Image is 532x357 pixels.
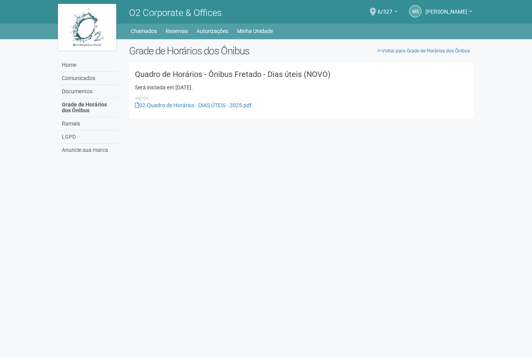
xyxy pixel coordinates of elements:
a: 6/327 [378,10,397,16]
a: Home [60,59,117,72]
a: Reservas [166,26,188,37]
a: Anuncie sua marca [60,144,117,157]
a: Documentos [60,85,117,98]
h3: Quadro de Horários - Ônibus Fretado - Dias úteis (NOVO) [135,70,468,78]
a: Voltar para Grade de Horários dos Ônibus [373,45,474,57]
a: Minha Unidade [237,26,273,37]
a: Comunicados [60,72,117,85]
a: Chamados [131,26,157,37]
span: O2 Corporate & Offices [129,7,222,18]
a: MS [409,5,422,17]
div: Será iniciada em [DATE]. [135,84,468,91]
a: Ramais [60,117,117,131]
a: Autorizações [196,26,228,37]
li: Anexos [135,95,468,102]
a: 02-Quadro de Horários - DIAS ÚTEIS - 2025.pdf [135,102,252,108]
a: [PERSON_NAME] [425,10,472,16]
img: logo.jpg [58,4,116,51]
span: MORITI SILVA [425,1,467,15]
span: 6/327 [378,1,392,15]
a: Grade de Horários dos Ônibus [60,98,117,117]
a: LGPD [60,131,117,144]
h2: Grade de Horários dos Ônibus [129,45,474,57]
